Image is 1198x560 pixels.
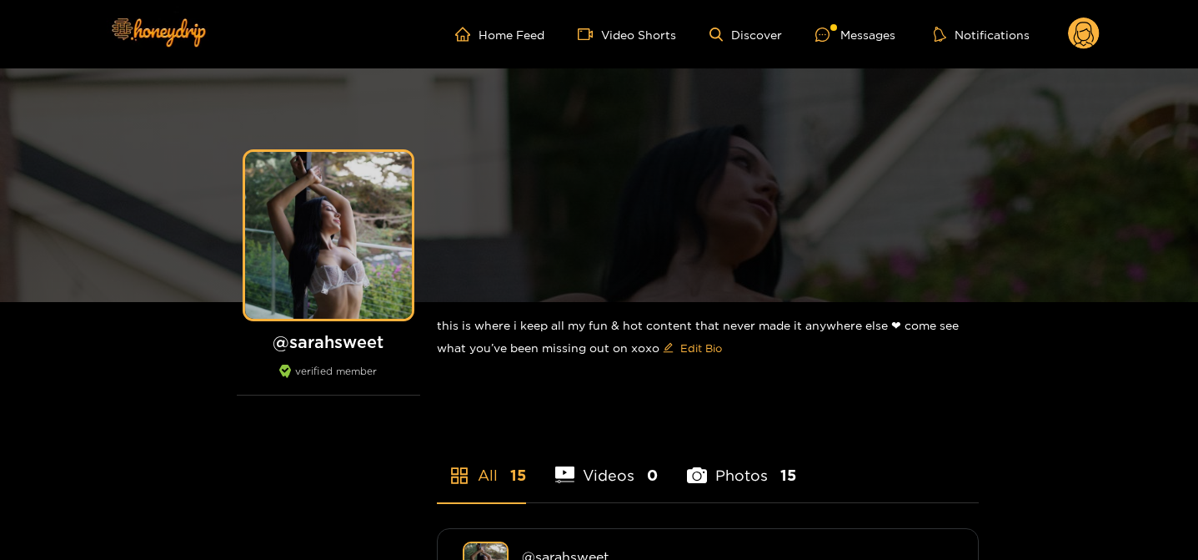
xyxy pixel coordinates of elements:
[449,466,469,486] span: appstore
[437,302,979,375] div: this is where i keep all my fun & hot content that never made it anywhere else ❤︎︎ come see what ...
[647,465,658,486] span: 0
[237,331,420,352] h1: @ sarahsweet
[510,465,526,486] span: 15
[663,342,674,355] span: edit
[555,427,659,502] li: Videos
[237,365,420,396] div: verified member
[578,27,676,42] a: Video Shorts
[455,27,544,42] a: Home Feed
[709,28,782,42] a: Discover
[687,427,796,502] li: Photos
[815,25,895,44] div: Messages
[929,26,1035,43] button: Notifications
[780,465,796,486] span: 15
[578,27,601,42] span: video-camera
[437,427,526,502] li: All
[680,340,722,356] span: Edit Bio
[455,27,479,42] span: home
[659,335,725,361] button: editEdit Bio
